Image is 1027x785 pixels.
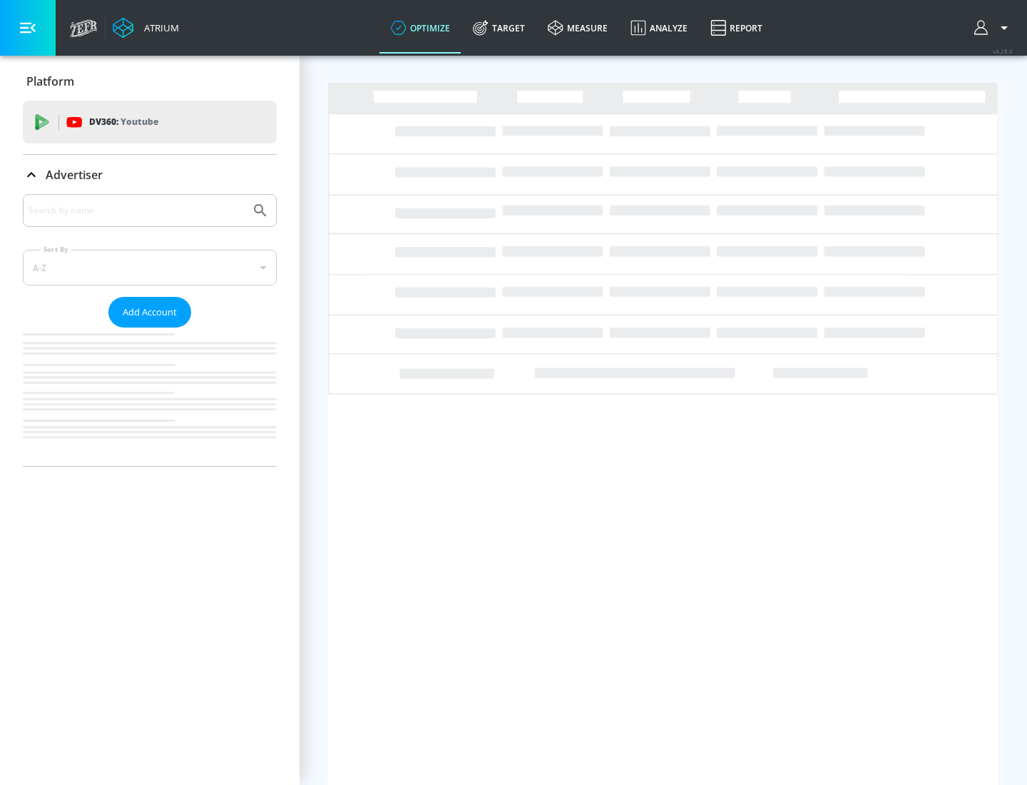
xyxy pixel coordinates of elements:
[23,250,277,285] div: A-Z
[89,114,158,130] p: DV360:
[41,245,71,254] label: Sort By
[699,2,774,54] a: Report
[138,21,179,34] div: Atrium
[46,167,103,183] p: Advertiser
[113,17,179,39] a: Atrium
[123,304,177,320] span: Add Account
[993,47,1013,55] span: v 4.28.0
[23,155,277,195] div: Advertiser
[536,2,619,54] a: measure
[108,297,191,328] button: Add Account
[379,2,461,54] a: optimize
[23,328,277,466] nav: list of Advertiser
[23,194,277,466] div: Advertiser
[619,2,699,54] a: Analyze
[121,114,158,129] p: Youtube
[26,74,74,89] p: Platform
[23,101,277,143] div: DV360: Youtube
[23,61,277,101] div: Platform
[29,201,245,220] input: Search by name
[461,2,536,54] a: Target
